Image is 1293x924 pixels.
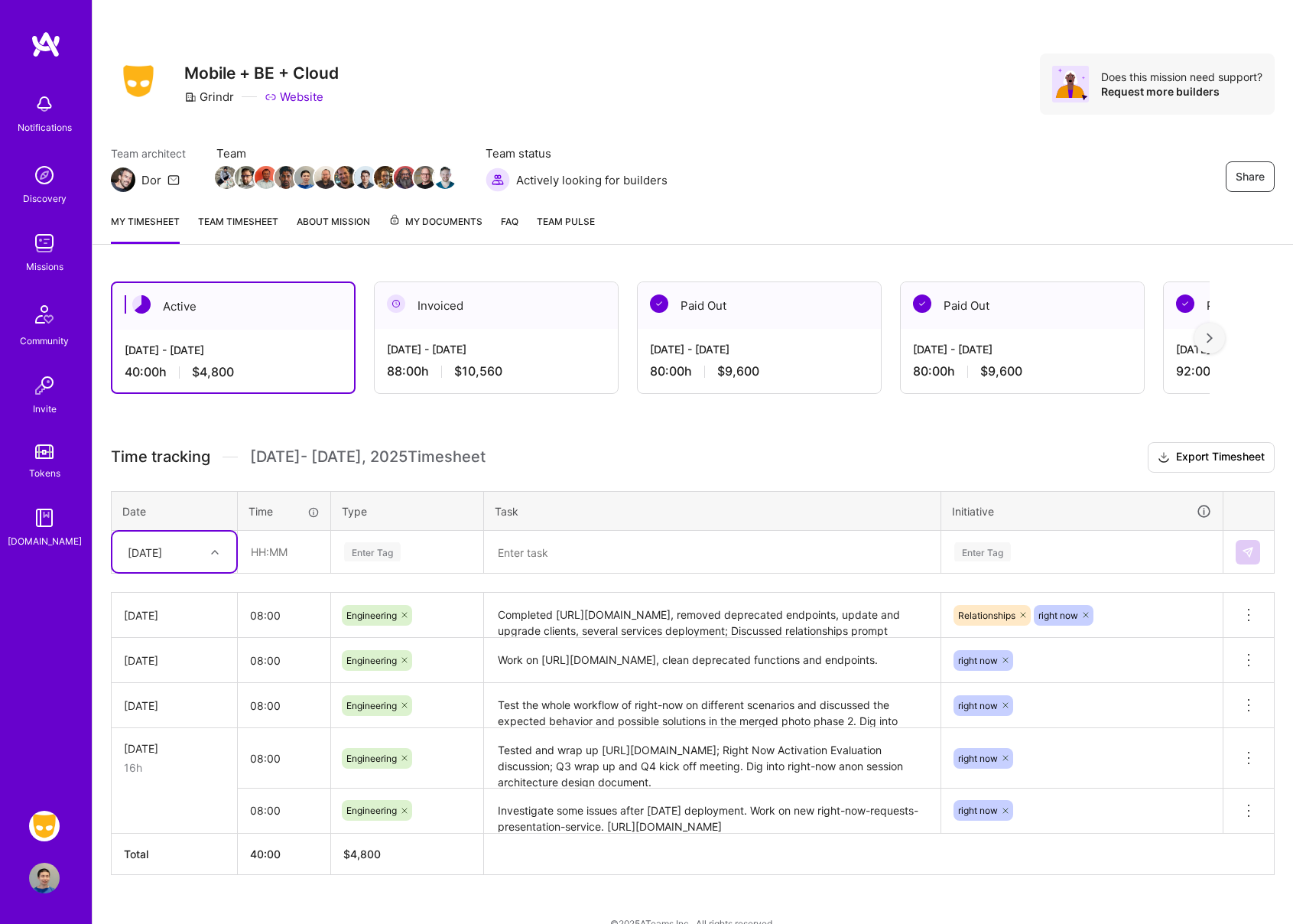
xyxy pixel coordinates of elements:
span: right now [958,655,998,666]
span: Engineering [346,610,397,621]
i: icon CompanyGray [184,91,197,103]
img: discovery [29,160,60,190]
span: $10,560 [454,363,502,379]
img: Submit [1242,546,1254,558]
img: Team Member Avatar [354,166,377,189]
a: My Documents [388,213,482,244]
div: [DATE] - [DATE] [913,341,1132,357]
img: Team Member Avatar [334,166,357,189]
span: Share [1236,169,1265,184]
div: [DATE] - [DATE] [650,341,869,357]
div: [DATE] [128,544,162,560]
span: [DATE] - [DATE] , 2025 Timesheet [250,447,486,467]
input: HH:MM [238,685,330,726]
span: $ 4,800 [343,848,381,861]
span: Team Pulse [537,216,595,227]
a: Team Member Avatar [316,164,336,190]
a: Team Member Avatar [236,164,256,190]
img: Invite [29,370,60,401]
a: Team Member Avatar [216,164,236,190]
img: Invoiced [387,294,405,313]
a: Team timesheet [198,213,278,244]
div: Initiative [952,503,1212,520]
img: Paid Out [650,294,668,313]
a: Team Member Avatar [395,164,415,190]
img: Actively looking for builders [486,168,510,192]
a: Team Member Avatar [256,164,276,190]
div: Community [20,333,69,349]
img: Team Member Avatar [314,166,337,189]
a: About Mission [297,213,370,244]
textarea: Work on [URL][DOMAIN_NAME], clean deprecated functions and endpoints. [486,639,939,682]
a: Team Member Avatar [375,164,395,190]
div: Paid Out [901,282,1144,329]
span: Team architect [111,145,186,161]
span: Team [216,145,455,161]
textarea: Test the whole workflow of right-now on different scenarios and discussed the expected behavior a... [486,685,939,727]
div: [DATE] - [DATE] [387,341,606,357]
div: Discovery [23,190,67,207]
span: Engineering [346,805,397,816]
div: 88:00 h [387,363,606,379]
span: $4,800 [192,364,234,380]
img: Team Member Avatar [374,166,397,189]
img: Team Member Avatar [434,166,456,189]
a: Grindr: Mobile + BE + Cloud [25,811,63,841]
a: Team Member Avatar [415,164,435,190]
img: teamwork [29,228,60,259]
span: right now [958,805,998,816]
div: 40:00 h [125,364,342,380]
a: Team Member Avatar [296,164,316,190]
div: Invoiced [375,282,618,329]
span: Time tracking [111,447,210,467]
img: guide book [29,503,60,533]
span: Engineering [346,655,397,666]
div: Does this mission need support? [1101,70,1262,84]
img: Community [26,296,63,333]
img: Team Member Avatar [414,166,437,189]
img: Company Logo [111,60,166,102]
input: HH:MM [239,532,330,572]
span: Relationships [958,610,1015,621]
div: 80:00 h [650,363,869,379]
div: [DOMAIN_NAME] [8,533,82,549]
span: Engineering [346,700,397,711]
img: Team Member Avatar [255,166,278,189]
a: Team Member Avatar [435,164,455,190]
div: [DATE] [124,740,225,756]
img: bell [29,89,60,119]
div: Missions [26,259,63,275]
th: Date [112,491,238,531]
div: [DATE] [124,698,225,714]
th: Total [112,833,238,874]
div: Grindr [184,89,234,105]
div: Enter Tag [344,540,401,564]
div: Time [249,503,320,519]
span: My Documents [388,213,482,230]
textarea: Tested and wrap up [URL][DOMAIN_NAME]; Right Now Activation Evaluation discussion; Q3 wrap up and... [486,730,939,787]
img: Team Member Avatar [215,166,238,189]
div: Invite [33,401,57,417]
input: HH:MM [238,790,330,831]
th: 40:00 [238,833,331,874]
span: Engineering [346,753,397,764]
span: Actively looking for builders [516,172,668,188]
input: HH:MM [238,738,330,779]
span: Team status [486,145,668,161]
div: [DATE] [124,652,225,669]
div: [DATE] - [DATE] [125,342,342,358]
i: icon Download [1158,450,1170,466]
img: Team Member Avatar [394,166,417,189]
span: $9,600 [980,363,1022,379]
textarea: Investigate some issues after [DATE] deployment. Work on new right-now-requests-presentation-serv... [486,790,939,832]
img: right [1207,333,1213,343]
img: Paid Out [1176,294,1194,313]
th: Task [484,491,941,531]
button: Export Timesheet [1148,442,1275,473]
div: Enter Tag [954,540,1011,564]
div: Active [112,283,354,330]
img: Grindr: Mobile + BE + Cloud [29,811,60,841]
input: HH:MM [238,640,330,681]
a: My timesheet [111,213,180,244]
div: 16h [124,760,225,776]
